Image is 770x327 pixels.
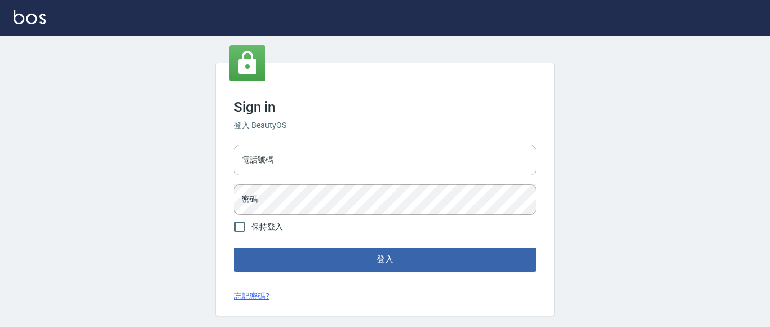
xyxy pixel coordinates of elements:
[234,99,536,115] h3: Sign in
[14,10,46,24] img: Logo
[234,120,536,131] h6: 登入 BeautyOS
[234,290,269,302] a: 忘記密碼?
[234,248,536,271] button: 登入
[251,221,283,233] span: 保持登入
